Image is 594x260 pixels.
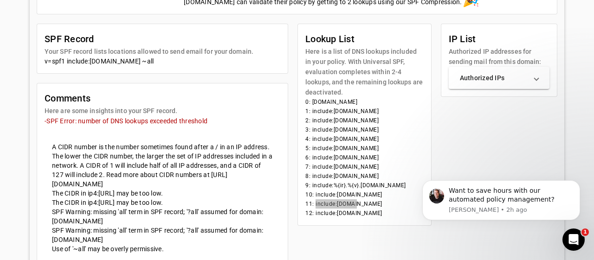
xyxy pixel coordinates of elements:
[449,46,550,67] mat-card-subtitle: Authorized IP addresses for sending mail from this domain:
[45,207,280,226] mat-card-content: SPF Warning: missing 'all' term in SPF record; '?all' assumed for domain: [DOMAIN_NAME]
[45,32,253,46] mat-card-title: SPF Record
[305,144,423,153] li: 5: include:[DOMAIN_NAME]
[305,125,423,134] li: 3: include:[DOMAIN_NAME]
[562,228,585,251] iframe: Intercom live chat
[305,171,423,181] li: 8: include:[DOMAIN_NAME]
[45,198,280,207] mat-card-content: The CIDR in ip4:[URL] may be too low.
[581,228,589,236] span: 1
[45,135,280,189] mat-card-content: A CIDR number is the number sometimes found after a / in an IP address. The lower the CIDR number...
[305,190,423,199] li: 10: include:[DOMAIN_NAME]
[305,107,423,116] li: 1: include:[DOMAIN_NAME]
[305,199,423,209] li: 11: include:[DOMAIN_NAME]
[305,116,423,125] li: 2: include:[DOMAIN_NAME]
[305,97,423,107] li: 0: [DOMAIN_NAME]
[45,57,280,66] div: v=spf1 include:[DOMAIN_NAME] ~all
[460,73,528,82] mat-panel-title: Authorized IPs
[45,91,177,106] mat-card-title: Comments
[305,162,423,171] li: 7: include:[DOMAIN_NAME]
[45,46,253,57] mat-card-subtitle: Your SPF record lists locations allowed to send email for your domain.
[408,166,594,235] iframe: Intercom notifications message
[305,209,423,218] li: 12: include:[DOMAIN_NAME]
[45,226,280,244] mat-card-content: SPF Warning: missing 'all' term in SPF record; '?all' assumed for domain: [DOMAIN_NAME]
[45,189,280,198] mat-card-content: The CIDR in ip4:[URL] may be too low.
[305,153,423,162] li: 6: include:[DOMAIN_NAME]
[305,181,423,190] li: 9: include:%{ir}.%{v}.[DOMAIN_NAME]
[449,67,550,89] mat-expansion-panel-header: Authorized IPs
[305,32,423,46] mat-card-title: Lookup List
[45,116,280,126] mat-error: -SPF Error: number of DNS lookups exceeded threshold
[305,46,423,97] mat-card-subtitle: Here is a list of DNS lookups included in your policy. With Universal SPF, evaluation completes w...
[449,32,550,46] mat-card-title: IP List
[305,134,423,144] li: 4: include:[DOMAIN_NAME]
[45,106,177,116] mat-card-subtitle: Here are some insights into your SPF record.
